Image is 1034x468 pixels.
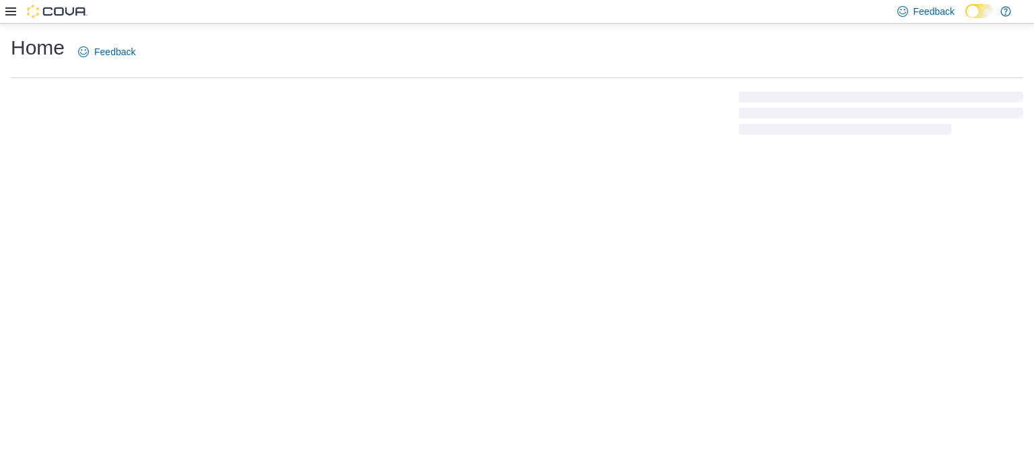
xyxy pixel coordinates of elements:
span: Dark Mode [965,18,966,19]
span: Feedback [914,5,955,18]
input: Dark Mode [965,4,994,18]
span: Feedback [94,45,135,59]
h1: Home [11,34,65,61]
img: Cova [27,5,88,18]
span: Loading [738,94,1023,137]
a: Feedback [73,38,141,65]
